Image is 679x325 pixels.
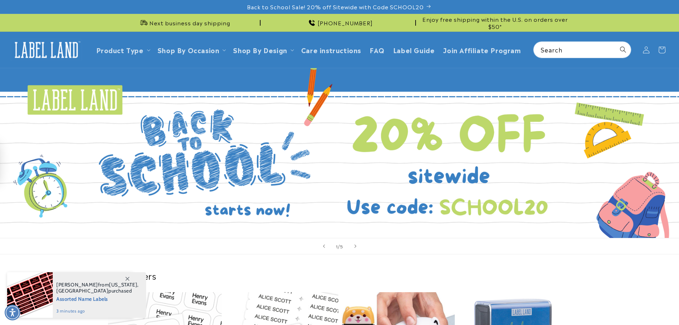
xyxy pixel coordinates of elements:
[153,41,229,58] summary: Shop By Occasion
[149,19,230,26] span: Next business day shipping
[615,42,631,57] button: Search
[316,238,332,254] button: Previous slide
[389,41,439,58] a: Label Guide
[419,16,571,30] span: Enjoy free shipping within the U.S. on orders over $50*
[393,46,435,54] span: Label Guide
[8,36,85,64] a: Label Land
[263,14,416,31] div: Announcement
[96,45,144,55] a: Product Type
[348,238,363,254] button: Next slide
[56,308,139,314] span: 3 minutes ago
[318,19,373,26] span: [PHONE_NUMBER]
[233,45,287,55] a: Shop By Design
[56,288,108,294] span: [GEOGRAPHIC_DATA]
[370,46,385,54] span: FAQ
[365,41,389,58] a: FAQ
[56,282,139,294] span: from , purchased
[301,46,361,54] span: Care instructions
[158,46,220,54] span: Shop By Occasion
[443,46,521,54] span: Join Affiliate Program
[5,305,20,320] div: Accessibility Menu
[92,41,153,58] summary: Product Type
[336,243,338,250] span: 1
[108,270,571,281] h2: Best sellers
[419,14,571,31] div: Announcement
[11,39,82,61] img: Label Land
[297,41,365,58] a: Care instructions
[56,294,139,303] span: Assorted Name Labels
[108,14,261,31] div: Announcement
[439,41,525,58] a: Join Affiliate Program
[56,281,98,288] span: [PERSON_NAME]
[340,243,343,250] span: 5
[338,243,340,250] span: /
[109,281,137,288] span: [US_STATE]
[229,41,297,58] summary: Shop By Design
[247,3,424,10] span: Back to School Sale! 20% off Sitewide with Code SCHOOL20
